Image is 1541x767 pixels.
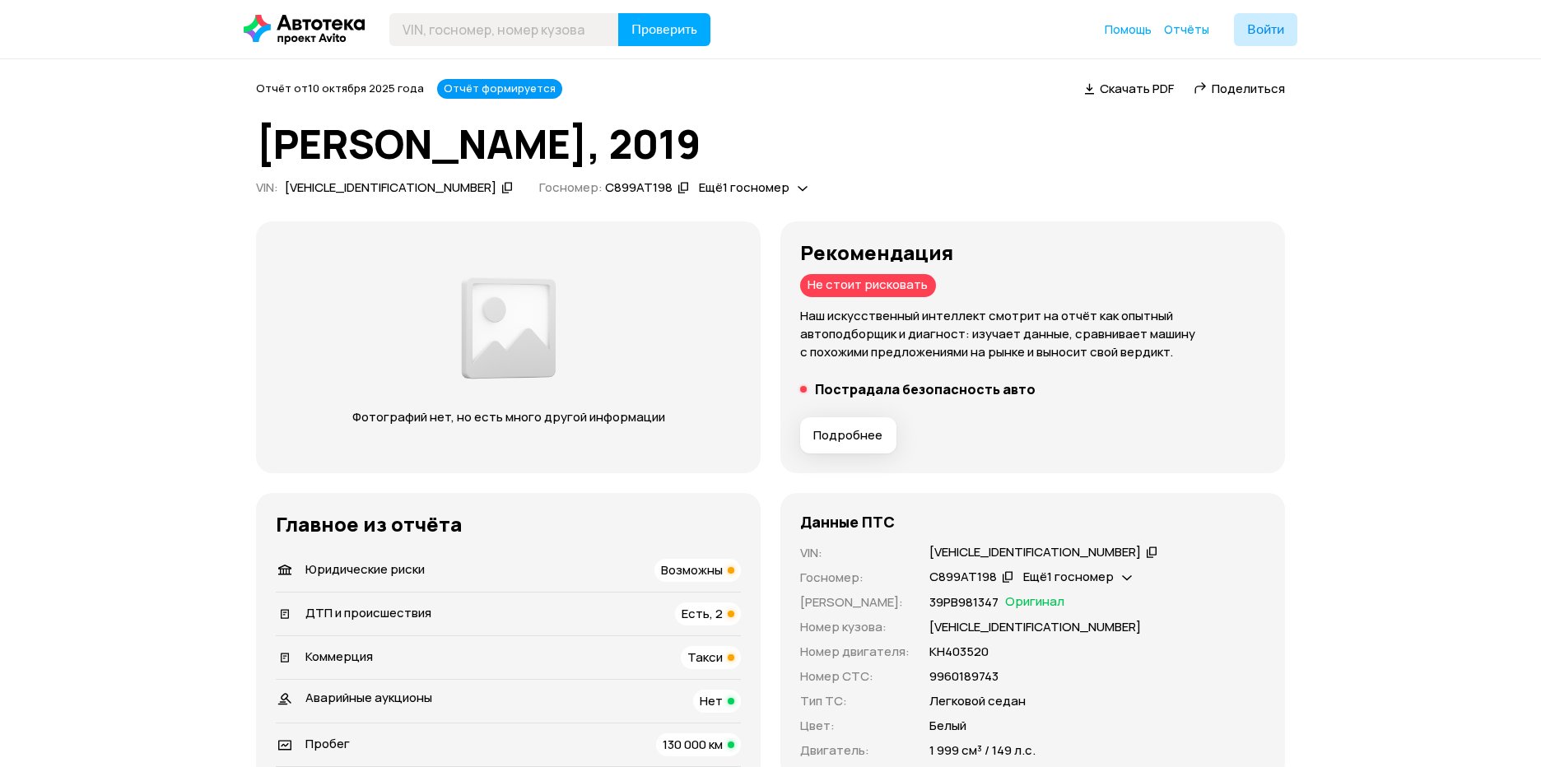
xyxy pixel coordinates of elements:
[305,560,425,578] span: Юридические риски
[457,268,561,388] img: 2a3f492e8892fc00.png
[1084,80,1174,97] a: Скачать PDF
[618,13,710,46] button: Проверить
[389,13,619,46] input: VIN, госномер, номер кузова
[305,735,350,752] span: Пробег
[256,81,424,95] span: Отчёт от 10 октября 2025 года
[661,561,723,579] span: Возможны
[305,648,373,665] span: Коммерция
[699,179,789,196] span: Ещё 1 госномер
[256,122,1285,166] h1: [PERSON_NAME], 2019
[929,741,1036,760] p: 1 999 см³ / 149 л.с.
[1005,593,1064,611] span: Оригинал
[815,381,1036,397] h5: Пострадала безопасность авто
[305,689,432,706] span: Аварийные аукционы
[1164,21,1209,38] a: Отчёты
[305,604,431,621] span: ДТП и происшествия
[687,648,723,666] span: Такси
[336,408,681,426] p: Фотографий нет, но есть много другой информации
[1234,13,1297,46] button: Войти
[605,179,673,197] div: С899АТ198
[539,179,603,196] span: Госномер:
[929,717,966,735] p: Белый
[929,667,999,686] p: 9960189743
[700,692,723,709] span: Нет
[800,569,910,587] p: Госномер :
[1100,80,1174,97] span: Скачать PDF
[800,274,936,297] div: Не стоит рисковать
[800,544,910,562] p: VIN :
[800,241,1265,264] h3: Рекомендация
[800,692,910,710] p: Тип ТС :
[800,307,1265,361] p: Наш искусственный интеллект смотрит на отчёт как опытный автоподборщик и диагност: изучает данные...
[276,513,741,536] h3: Главное из отчёта
[1164,21,1209,37] span: Отчёты
[437,79,562,99] div: Отчёт формируется
[1105,21,1152,37] span: Помощь
[800,513,895,531] h4: Данные ПТС
[929,593,999,611] p: 39РВ981347
[929,569,997,586] div: С899АТ198
[1105,21,1152,38] a: Помощь
[1023,568,1114,585] span: Ещё 1 госномер
[800,741,910,760] p: Двигатель :
[800,717,910,735] p: Цвет :
[800,667,910,686] p: Номер СТС :
[663,736,723,753] span: 130 000 км
[682,605,723,622] span: Есть, 2
[285,179,496,197] div: [VEHICLE_IDENTIFICATION_NUMBER]
[1247,23,1284,36] span: Войти
[929,643,989,661] p: КН403520
[1194,80,1285,97] a: Поделиться
[800,618,910,636] p: Номер кузова :
[800,593,910,611] p: [PERSON_NAME] :
[929,544,1141,561] div: [VEHICLE_IDENTIFICATION_NUMBER]
[800,417,896,453] button: Подробнее
[800,643,910,661] p: Номер двигателя :
[929,618,1141,636] p: [VEHICLE_IDENTIFICATION_NUMBER]
[631,23,697,36] span: Проверить
[813,427,882,444] span: Подробнее
[1212,80,1285,97] span: Поделиться
[256,179,278,196] span: VIN :
[929,692,1026,710] p: Легковой седан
